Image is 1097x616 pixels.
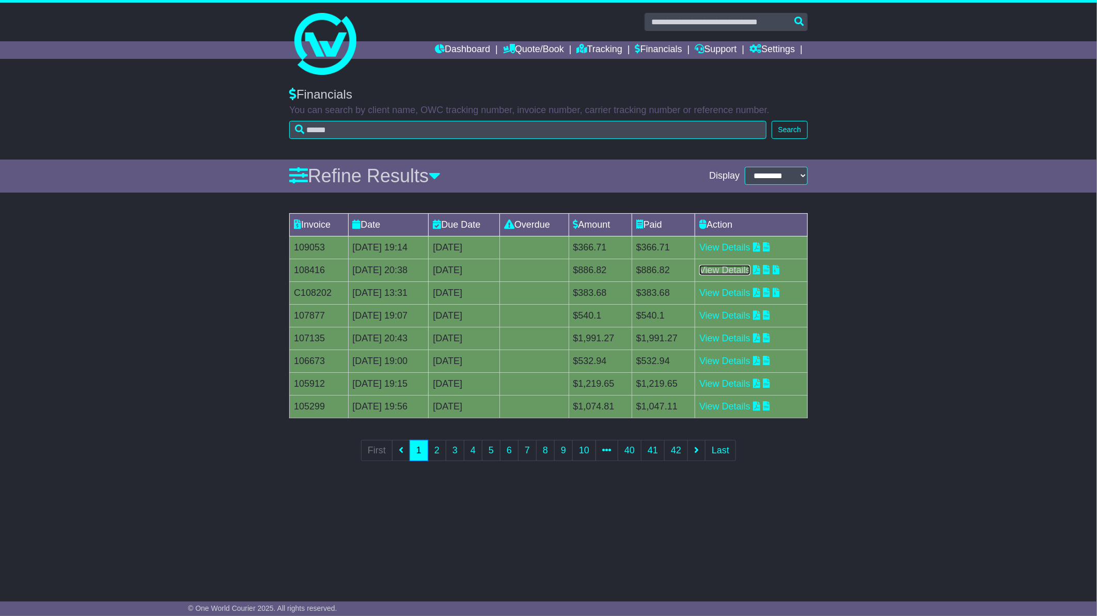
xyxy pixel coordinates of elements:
td: $886.82 [569,259,632,281]
td: $383.68 [632,281,695,304]
td: $540.1 [632,304,695,327]
a: 10 [572,440,596,461]
td: Action [695,213,808,236]
td: 107877 [290,304,349,327]
td: [DATE] [429,236,499,259]
a: 2 [428,440,446,461]
a: 6 [500,440,519,461]
td: $532.94 [569,350,632,372]
td: $1,219.65 [632,372,695,395]
td: 106673 [290,350,349,372]
a: Support [695,41,737,59]
td: [DATE] [429,304,499,327]
td: Amount [569,213,632,236]
a: View Details [699,242,750,252]
a: View Details [699,288,750,298]
td: $366.71 [632,236,695,259]
a: View Details [699,378,750,389]
p: You can search by client name, OWC tracking number, invoice number, carrier tracking number or re... [289,105,808,116]
td: [DATE] 19:00 [348,350,429,372]
td: 105912 [290,372,349,395]
a: 40 [618,440,641,461]
td: [DATE] [429,350,499,372]
a: Last [705,440,736,461]
td: Date [348,213,429,236]
a: View Details [699,333,750,343]
td: C108202 [290,281,349,304]
a: Quote/Book [503,41,564,59]
a: View Details [699,265,750,275]
td: [DATE] [429,395,499,418]
td: $886.82 [632,259,695,281]
td: Due Date [429,213,499,236]
a: Dashboard [435,41,490,59]
a: 4 [464,440,482,461]
a: 7 [518,440,537,461]
a: 42 [664,440,688,461]
a: 41 [641,440,665,461]
span: Display [709,170,740,182]
a: Financials [635,41,682,59]
td: Overdue [499,213,569,236]
td: [DATE] [429,259,499,281]
td: [DATE] 19:14 [348,236,429,259]
a: View Details [699,356,750,366]
div: Financials [289,87,808,102]
a: 1 [410,440,428,461]
td: [DATE] 19:15 [348,372,429,395]
td: [DATE] 20:43 [348,327,429,350]
a: 8 [536,440,555,461]
td: [DATE] 20:38 [348,259,429,281]
a: Settings [749,41,795,59]
td: $1,074.81 [569,395,632,418]
td: $1,991.27 [569,327,632,350]
span: © One World Courier 2025. All rights reserved. [188,604,337,612]
td: $1,991.27 [632,327,695,350]
button: Search [772,121,808,139]
td: $383.68 [569,281,632,304]
a: 9 [554,440,573,461]
td: 109053 [290,236,349,259]
td: $532.94 [632,350,695,372]
td: 107135 [290,327,349,350]
td: $1,219.65 [569,372,632,395]
td: Invoice [290,213,349,236]
td: [DATE] 19:07 [348,304,429,327]
td: $1,047.11 [632,395,695,418]
td: Paid [632,213,695,236]
td: [DATE] 13:31 [348,281,429,304]
td: 105299 [290,395,349,418]
a: 5 [482,440,500,461]
a: Tracking [577,41,622,59]
td: 108416 [290,259,349,281]
td: $540.1 [569,304,632,327]
a: View Details [699,401,750,412]
a: View Details [699,310,750,321]
td: [DATE] [429,372,499,395]
td: [DATE] [429,327,499,350]
a: 3 [446,440,464,461]
td: [DATE] [429,281,499,304]
a: Refine Results [289,165,441,186]
td: [DATE] 19:56 [348,395,429,418]
td: $366.71 [569,236,632,259]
